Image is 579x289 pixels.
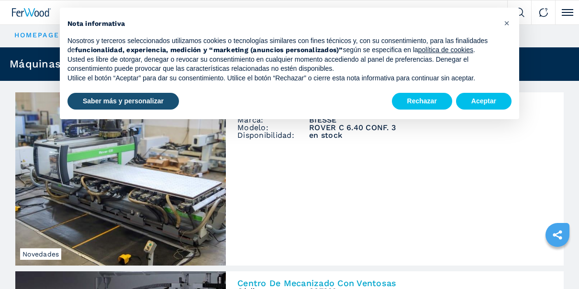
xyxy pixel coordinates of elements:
a: Centro De Mecanizado De 5 Ejes BIESSE ROVER C 6.40 CONF. 3NovedadesCentro De Mecanizado De 5 Ejes... [15,92,564,266]
span: en stock [309,132,552,139]
span: Novedades [20,248,61,260]
iframe: Chat [538,246,572,282]
button: Saber más y personalizar [67,93,179,110]
h1: Máquinas para la Fabricación de Muebles [10,59,231,69]
p: Utilice el botón “Aceptar” para dar su consentimiento. Utilice el botón “Rechazar” o cierre esta ... [67,74,496,83]
strong: funcionalidad, experiencia, medición y “marketing (anuncios personalizados)” [75,46,343,54]
button: Cerrar esta nota informativa [499,15,514,31]
a: política de cookies [418,46,473,54]
p: Nosotros y terceros seleccionados utilizamos cookies o tecnologías similares con fines técnicos y... [67,36,496,55]
button: Rechazar [392,93,452,110]
p: Usted es libre de otorgar, denegar o revocar su consentimiento en cualquier momento accediendo al... [67,55,496,74]
a: HOMEPAGE [14,31,59,39]
span: Disponibilidad: [237,132,309,139]
h2: Nota informativa [67,19,496,29]
span: Modelo: [237,124,309,132]
img: Ferwood [12,8,51,17]
img: Centro De Mecanizado De 5 Ejes BIESSE ROVER C 6.40 CONF. 3 [15,92,226,266]
span: × [504,17,510,29]
h2: Centro De Mecanizado Con Ventosas [237,279,552,288]
h3: ROVER C 6.40 CONF. 3 [309,124,552,132]
a: sharethis [546,223,569,247]
button: Aceptar [456,93,512,110]
button: Click to toggle menu [555,0,579,24]
img: Contact us [539,8,548,17]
